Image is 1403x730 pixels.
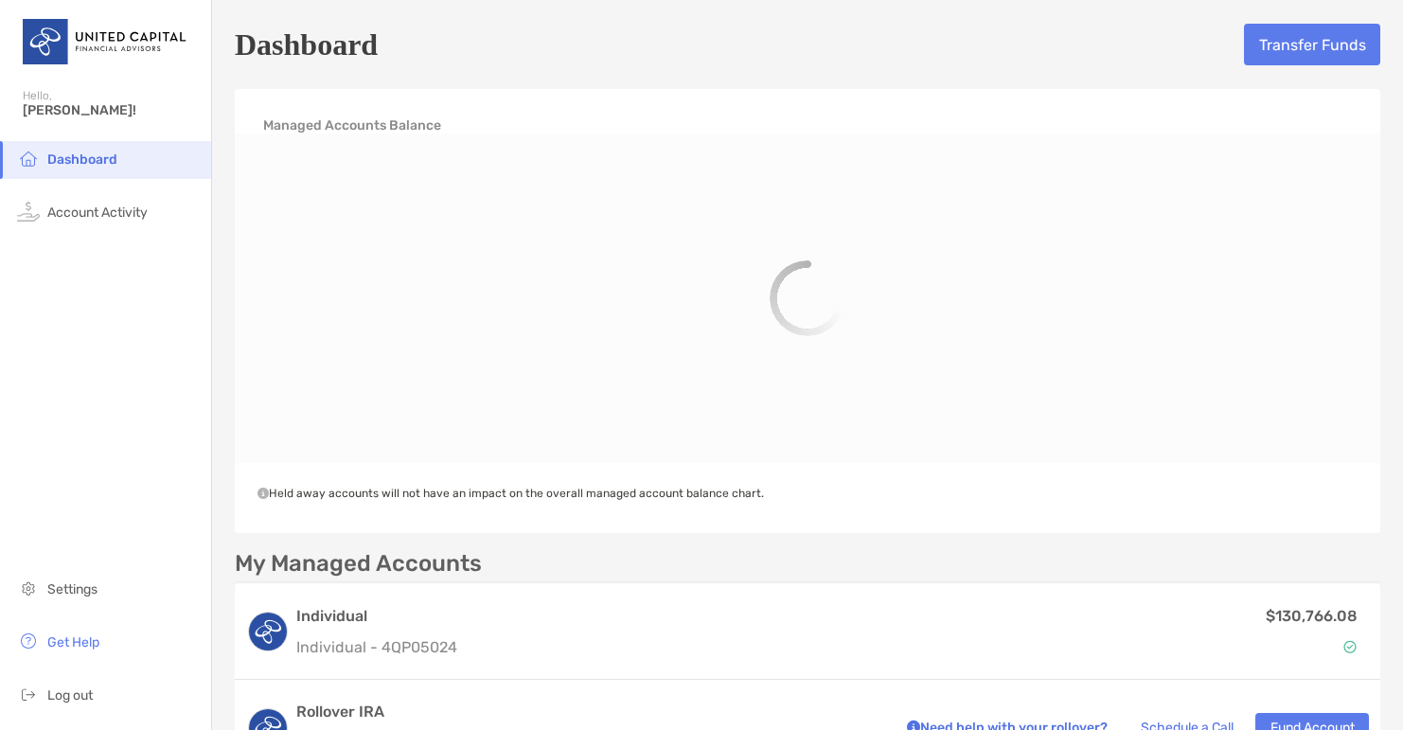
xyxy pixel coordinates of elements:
img: activity icon [17,200,40,223]
h3: Rollover IRA [296,701,880,723]
img: Account Status icon [1343,640,1357,653]
span: Dashboard [47,151,117,168]
span: Held away accounts will not have an impact on the overall managed account balance chart. [258,487,764,500]
p: Individual - 4QP05024 [296,635,457,659]
span: [PERSON_NAME]! [23,102,200,118]
span: Log out [47,687,93,703]
img: settings icon [17,577,40,599]
img: United Capital Logo [23,8,188,76]
h5: Dashboard [235,23,378,66]
span: Settings [47,581,98,597]
img: logout icon [17,683,40,705]
h3: Individual [296,605,457,628]
span: Get Help [47,634,99,650]
p: $130,766.08 [1266,604,1358,628]
h4: Managed Accounts Balance [263,117,441,134]
p: My Managed Accounts [235,552,482,576]
img: get-help icon [17,630,40,652]
button: Transfer Funds [1244,24,1380,65]
span: Account Activity [47,205,148,221]
img: household icon [17,147,40,169]
img: logo account [249,613,287,650]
